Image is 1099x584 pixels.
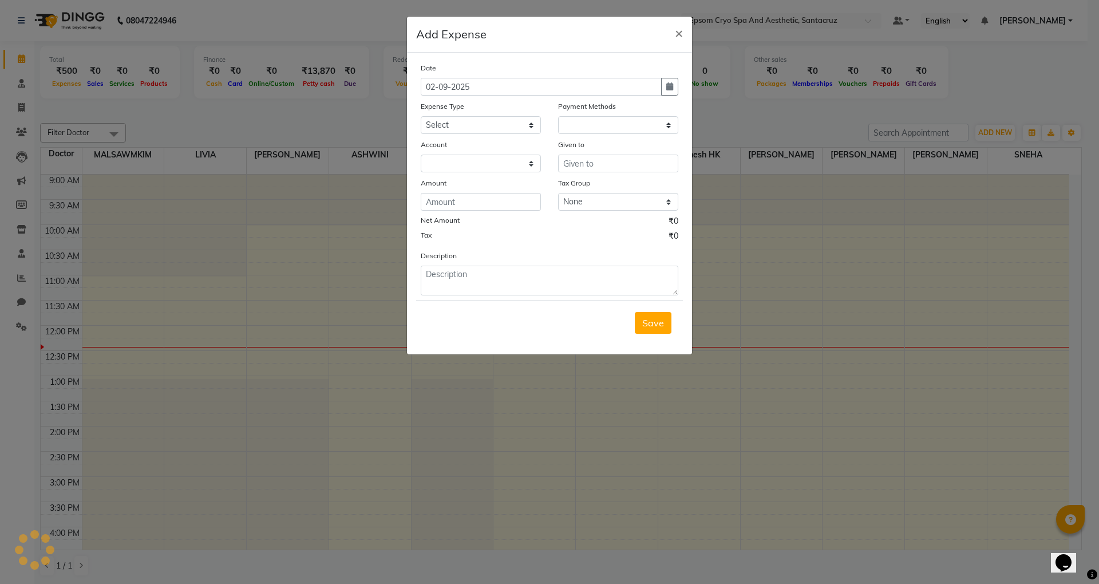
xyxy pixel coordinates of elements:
iframe: chat widget [1051,538,1088,573]
span: Save [642,317,664,329]
label: Date [421,63,436,73]
span: ₹0 [669,230,678,245]
label: Payment Methods [558,101,616,112]
label: Given to [558,140,584,150]
input: Given to [558,155,678,172]
label: Expense Type [421,101,464,112]
label: Description [421,251,457,261]
label: Net Amount [421,215,460,226]
span: ₹0 [669,215,678,230]
button: Save [635,312,671,334]
button: Close [666,17,692,49]
span: × [675,24,683,41]
label: Amount [421,178,446,188]
label: Account [421,140,447,150]
input: Amount [421,193,541,211]
h5: Add Expense [416,26,487,43]
label: Tax [421,230,432,240]
label: Tax Group [558,178,590,188]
